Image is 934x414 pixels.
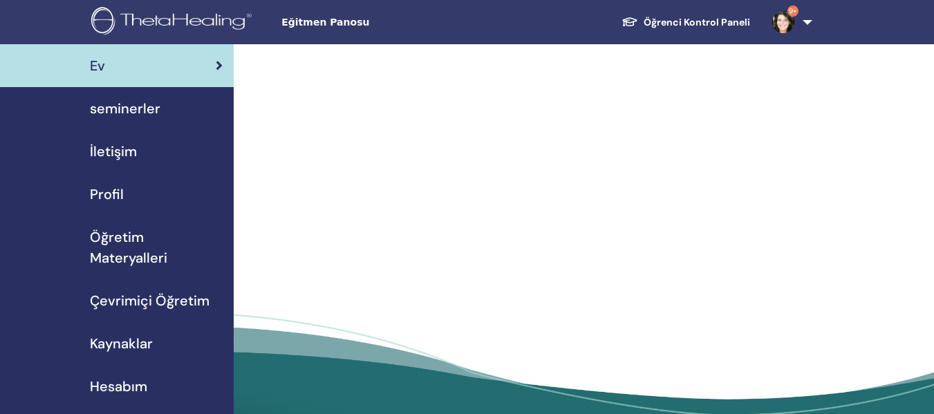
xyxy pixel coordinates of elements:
span: Eğitmen Panosu [281,15,489,30]
img: logo.png [91,7,256,38]
img: default.jpg [772,11,794,33]
span: Hesabım [90,376,147,397]
span: 9+ [787,6,798,17]
span: Çevrimiçi Öğretim [90,290,209,311]
span: Ev [90,55,105,76]
a: Öğrenci Kontrol Paneli [610,10,761,35]
span: Profil [90,184,124,205]
span: Öğretim Materyalleri [90,227,223,268]
span: seminerler [90,98,160,119]
img: graduation-cap-white.svg [622,16,638,28]
span: Kaynaklar [90,333,153,354]
span: İletişim [90,141,137,162]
